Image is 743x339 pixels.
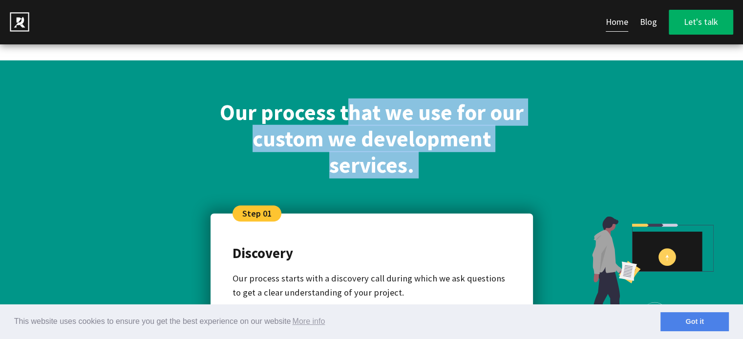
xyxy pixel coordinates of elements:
[233,271,511,300] p: Our process starts with a discovery call during which we ask questions to get a clear understandi...
[233,243,511,271] div: Discovery
[640,13,657,32] a: Blog
[567,217,714,333] img: process_7.svg
[211,100,533,178] h2: Our process that we use for our custom we development services.
[10,12,29,32] img: PROGMATIQ - web design and web development company
[606,13,628,32] a: Home
[233,205,281,221] span: Step 01
[14,314,660,329] span: This website uses cookies to ensure you get the best experience on our website
[660,312,729,332] a: dismiss cookie message
[669,10,733,35] a: Let's talk
[291,314,326,329] a: learn more about cookies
